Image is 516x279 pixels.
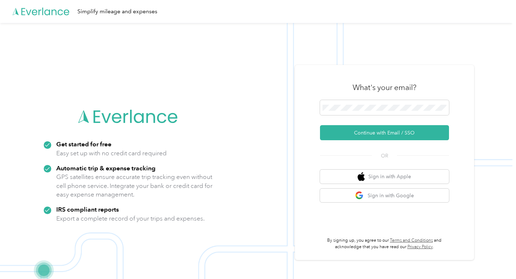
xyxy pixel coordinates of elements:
div: Simplify mileage and expenses [77,7,157,16]
strong: IRS compliant reports [56,205,119,213]
strong: Get started for free [56,140,111,148]
button: google logoSign in with Google [320,189,449,203]
p: By signing up, you agree to our and acknowledge that you have read our . [320,237,449,250]
a: Terms and Conditions [390,238,433,243]
button: apple logoSign in with Apple [320,170,449,184]
p: Export a complete record of your trips and expenses. [56,214,205,223]
img: apple logo [358,172,365,181]
button: Continue with Email / SSO [320,125,449,140]
a: Privacy Policy [407,244,433,250]
span: OR [372,152,397,160]
strong: Automatic trip & expense tracking [56,164,156,172]
p: GPS satellites ensure accurate trip tracking even without cell phone service. Integrate your bank... [56,172,213,199]
h3: What's your email? [353,82,416,93]
img: google logo [355,191,364,200]
p: Easy set up with no credit card required [56,149,167,158]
